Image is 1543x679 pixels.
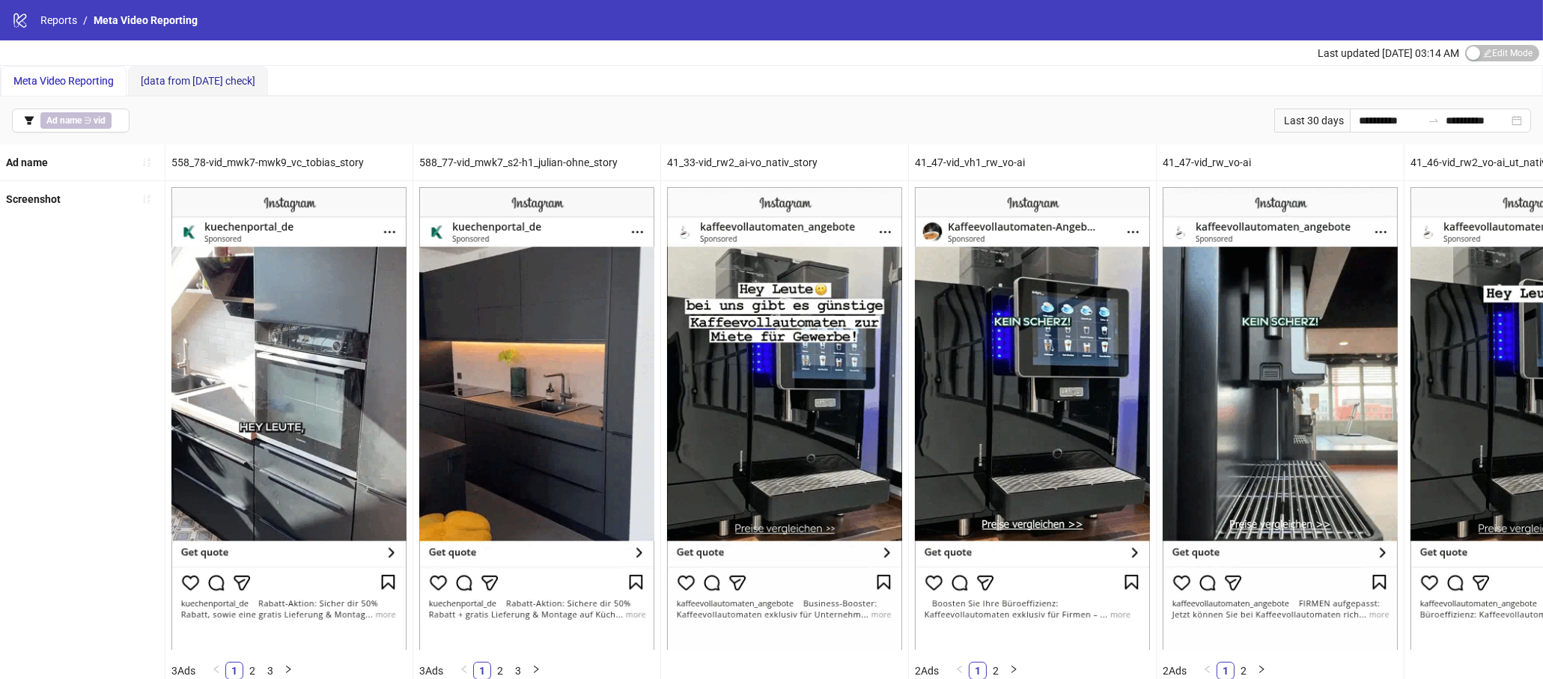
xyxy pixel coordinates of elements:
[37,12,80,28] a: Reports
[244,663,261,679] a: 2
[94,14,198,26] span: Meta Video Reporting
[13,75,114,87] span: Meta Video Reporting
[1428,115,1440,127] span: to
[419,187,654,649] img: Screenshot 6903829701661
[955,665,964,674] span: left
[909,144,1156,180] div: 41_47-vid_vh1_rw_vo-ai
[6,156,48,168] b: Ad name
[171,665,195,677] span: 3 Ads
[212,665,221,674] span: left
[987,663,1004,679] a: 2
[141,194,152,204] span: sort-ascending
[532,665,541,674] span: right
[40,112,112,129] span: ∋
[1235,663,1252,679] a: 2
[1163,187,1398,649] img: Screenshot 120228925533840498
[83,12,88,28] li: /
[1428,115,1440,127] span: swap-right
[1163,665,1187,677] span: 2 Ads
[474,663,490,679] a: 1
[915,665,939,677] span: 2 Ads
[661,144,908,180] div: 41_33-vid_rw2_ai-vo_nativ_story
[915,187,1150,649] img: Screenshot 6976602798620
[12,109,130,133] button: Ad name ∋ vid
[460,665,469,674] span: left
[510,663,526,679] a: 3
[171,187,407,649] img: Screenshot 6903829703461
[284,665,293,674] span: right
[1157,144,1404,180] div: 41_47-vid_rw_vo-ai
[413,144,660,180] div: 588_77-vid_mwk7_s2-h1_julian-ohne_story
[6,193,61,205] b: Screenshot
[1318,47,1459,59] span: Last updated [DATE] 03:14 AM
[46,115,82,126] b: Ad name
[1274,109,1350,133] div: Last 30 days
[1203,665,1212,674] span: left
[667,187,902,649] img: Screenshot 120227423168850498
[141,75,255,87] span: [data from [DATE] check]
[492,663,508,679] a: 2
[262,663,279,679] a: 3
[165,144,413,180] div: 558_78-vid_mwk7-mwk9_vc_tobias_story
[970,663,986,679] a: 1
[419,665,443,677] span: 3 Ads
[1217,663,1234,679] a: 1
[141,157,152,168] span: sort-ascending
[1257,665,1266,674] span: right
[94,115,106,126] b: vid
[226,663,243,679] a: 1
[1009,665,1018,674] span: right
[24,115,34,126] span: filter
